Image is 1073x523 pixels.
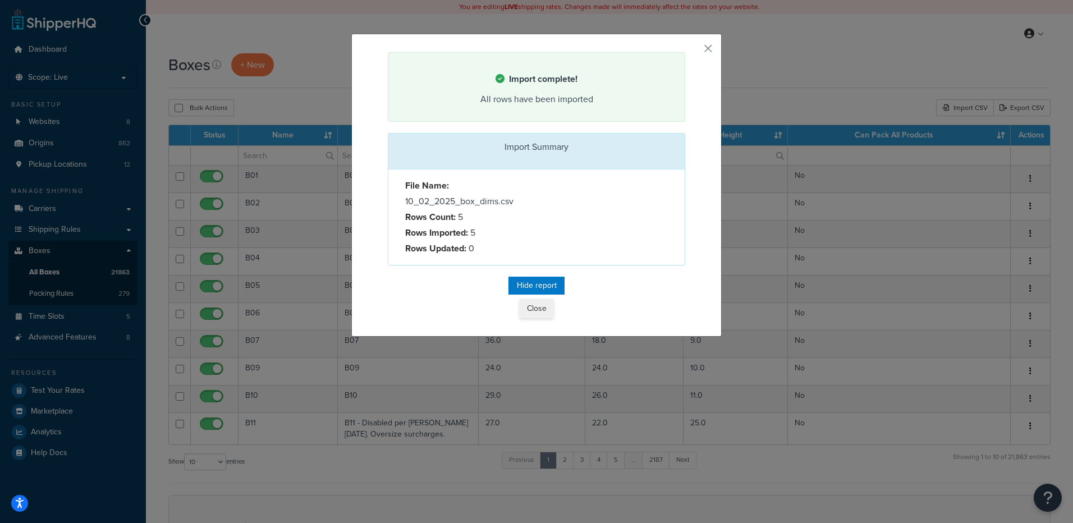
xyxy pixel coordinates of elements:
div: All rows have been imported [402,91,671,107]
button: Hide report [508,277,565,295]
strong: Rows Imported: [405,226,468,239]
button: Close [520,299,553,318]
h4: Import complete! [402,72,671,86]
strong: Rows Updated: [405,242,466,255]
div: 10_02_2025_box_dims.csv 5 5 0 [397,178,536,256]
h3: Import Summary [397,142,676,152]
strong: File Name: [405,179,449,192]
strong: Rows Count: [405,210,456,223]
